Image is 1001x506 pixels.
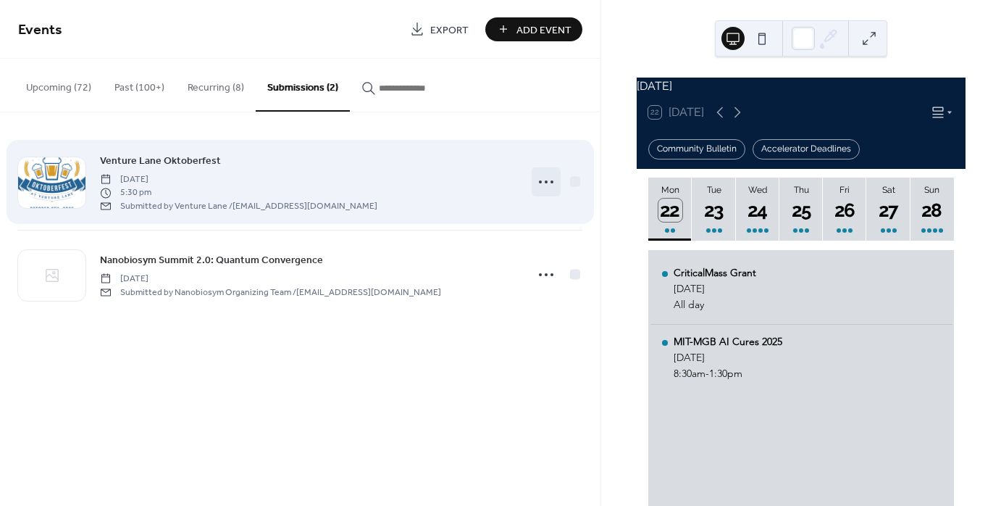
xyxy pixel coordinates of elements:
div: Accelerator Deadlines [753,139,860,159]
button: Thu25 [779,178,823,241]
div: 26 [833,199,857,223]
span: - [705,367,709,380]
button: Add Event [485,17,582,41]
div: [DATE] [674,282,756,295]
span: [DATE] [100,173,377,186]
div: CriticalMass Grant [674,266,756,279]
div: 24 [746,199,770,223]
a: Export [399,17,479,41]
button: Fri26 [823,178,866,241]
div: 23 [702,199,726,223]
span: Events [18,16,62,44]
span: Venture Lane Oktoberfest [100,154,221,169]
div: Sat [871,185,905,195]
button: Wed24 [736,178,779,241]
span: Nanobiosym Summit 2.0: Quantum Convergence [100,253,323,268]
button: Mon22 [648,178,692,241]
div: Wed [740,185,775,195]
button: Past (100+) [103,59,176,110]
a: Venture Lane Oktoberfest [100,152,221,169]
div: 25 [790,199,813,223]
div: [DATE] [637,78,966,95]
a: Nanobiosym Summit 2.0: Quantum Convergence [100,252,323,268]
div: MIT-MGB AI Cures 2025 [674,335,782,348]
div: Fri [827,185,862,195]
button: Tue23 [692,178,735,241]
span: Submitted by Venture Lane / [EMAIL_ADDRESS][DOMAIN_NAME] [100,199,377,212]
div: [DATE] [674,351,782,364]
span: 8:30am [674,367,705,380]
span: Add Event [516,22,571,38]
button: Recurring (8) [176,59,256,110]
span: 5:30 pm [100,186,377,199]
div: Tue [696,185,731,195]
span: [DATE] [100,273,441,286]
div: Thu [784,185,818,195]
button: Submissions (2) [256,59,350,112]
div: Mon [653,185,687,195]
button: Sun28 [910,178,954,241]
div: 28 [921,199,945,223]
div: Community Bulletin [648,139,745,159]
div: Sun [915,185,950,195]
div: 22 [658,199,682,223]
div: All day [674,298,756,311]
div: 27 [876,199,900,223]
span: 1:30pm [709,367,742,380]
span: Export [430,22,469,38]
span: Submitted by Nanobiosym Organizing Team / [EMAIL_ADDRESS][DOMAIN_NAME] [100,286,441,299]
button: Upcoming (72) [14,59,103,110]
button: Sat27 [866,178,910,241]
